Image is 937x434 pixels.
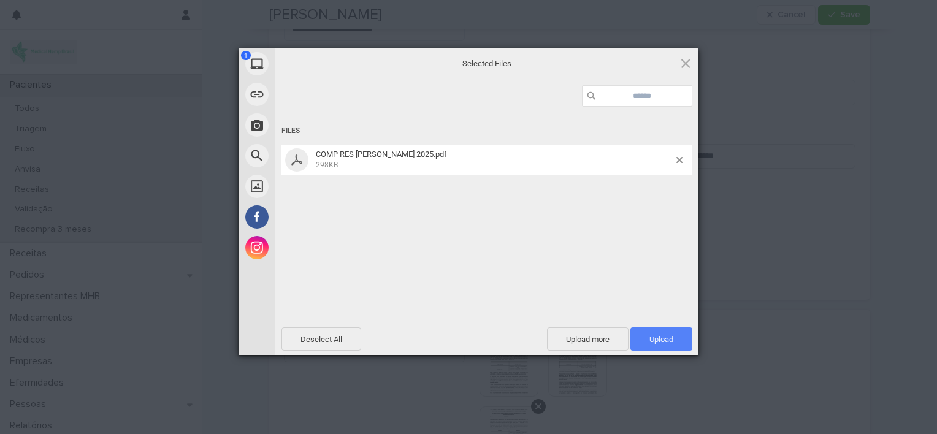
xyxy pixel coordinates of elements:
[679,56,692,70] span: Click here or hit ESC to close picker
[239,110,386,140] div: Take Photo
[239,202,386,232] div: Facebook
[239,140,386,171] div: Web Search
[312,150,676,170] span: COMP RES RAPHAEL KALLAS 2025.pdf
[316,150,447,159] span: COMP RES [PERSON_NAME] 2025.pdf
[630,327,692,351] span: Upload
[239,48,386,79] div: My Device
[239,171,386,202] div: Unsplash
[364,58,610,69] span: Selected Files
[239,79,386,110] div: Link (URL)
[241,51,251,60] span: 1
[547,327,629,351] span: Upload more
[649,335,673,344] span: Upload
[281,327,361,351] span: Deselect All
[316,161,338,169] span: 298KB
[281,120,692,142] div: Files
[239,232,386,263] div: Instagram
